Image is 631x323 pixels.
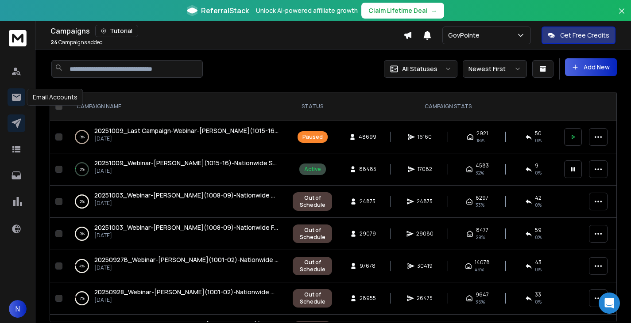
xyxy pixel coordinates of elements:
p: 0 % [80,229,85,238]
button: Get Free Credits [542,27,616,44]
span: 0 % [535,266,542,273]
div: Email Accounts [27,89,83,106]
a: 20251009_Last Campaign-Webinar-[PERSON_NAME](1015-16)-Nationwide Facility Support Contracts [94,126,279,135]
div: Out of Schedule [298,194,327,209]
button: Add New [565,58,617,76]
td: 0%20251003_Webinar-[PERSON_NAME](1008-09)-Nationwide Security Service Contracts[DATE] [66,186,287,218]
span: → [431,6,437,15]
p: 4 % [79,262,85,270]
span: ReferralStack [201,5,249,16]
span: 24875 [417,198,433,205]
span: 29 % [476,234,485,241]
div: Paused [302,133,323,141]
span: 2921 [476,130,488,137]
p: 0 % [80,133,85,141]
button: Claim Lifetime Deal→ [361,3,444,19]
p: [DATE] [94,232,279,239]
td: 0%20251009_Last Campaign-Webinar-[PERSON_NAME](1015-16)-Nationwide Facility Support Contracts[DATE] [66,121,287,153]
span: 9647 [476,291,489,298]
a: 20251003_Webinar-[PERSON_NAME](1008-09)-Nationwide Security Service Contracts [94,191,279,200]
span: 88485 [359,166,376,173]
span: 18 % [476,137,484,144]
span: 29080 [416,230,434,237]
span: 36 % [476,298,485,305]
span: 0 % [535,137,542,144]
span: 32 % [476,169,484,176]
span: 20250928_Webinar-[PERSON_NAME](1001-02)-Nationwide Marketing Support Contracts [94,288,356,296]
button: N [9,300,27,318]
button: Tutorial [95,25,138,37]
td: 7%20250928_Webinar-[PERSON_NAME](1001-02)-Nationwide Marketing Support Contracts[DATE] [66,282,287,315]
span: 30419 [417,262,433,270]
p: [DATE] [94,135,279,142]
span: 20250927B_Webinar-[PERSON_NAME](1001-02)-Nationwide Facility Support Contracts [94,255,351,264]
p: Campaigns added [50,39,103,46]
span: 46 % [475,266,484,273]
span: 42 [535,194,542,201]
span: 28955 [360,295,376,302]
p: [DATE] [94,264,279,271]
span: 20251009_Last Campaign-Webinar-[PERSON_NAME](1015-16)-Nationwide Facility Support Contracts [94,126,391,135]
span: 29079 [360,230,376,237]
td: 0%20251003_Webinar-[PERSON_NAME](1008-09)-Nationwide Facility Support Contracts[DATE] [66,218,287,250]
p: GovPointe [448,31,483,40]
th: STATUS [287,92,337,121]
a: 20251003_Webinar-[PERSON_NAME](1008-09)-Nationwide Facility Support Contracts [94,223,279,232]
span: 16160 [418,133,432,141]
span: 24875 [360,198,376,205]
p: [DATE] [94,296,279,304]
p: [DATE] [94,167,279,175]
p: Unlock AI-powered affiliate growth [256,6,358,15]
div: Active [304,166,321,173]
span: 0 % [535,234,542,241]
button: Newest First [463,60,527,78]
span: 14078 [475,259,490,266]
td: 4%20250927B_Webinar-[PERSON_NAME](1001-02)-Nationwide Facility Support Contracts[DATE] [66,250,287,282]
span: 20251003_Webinar-[PERSON_NAME](1008-09)-Nationwide Security Service Contracts [94,191,351,199]
span: 8477 [476,227,488,234]
span: 33 % [476,201,484,209]
a: 20251009_Webinar-[PERSON_NAME](1015-16)-Nationwide Security Service Contracts [94,159,279,167]
span: 0 % [535,201,542,209]
td: 3%20251009_Webinar-[PERSON_NAME](1015-16)-Nationwide Security Service Contracts[DATE] [66,153,287,186]
span: 4583 [476,162,489,169]
span: 8297 [476,194,488,201]
div: Campaigns [50,25,403,37]
span: 20251009_Webinar-[PERSON_NAME](1015-16)-Nationwide Security Service Contracts [94,159,348,167]
div: Out of Schedule [298,259,327,273]
span: 26475 [417,295,433,302]
span: 50 [535,130,542,137]
span: 48699 [359,133,376,141]
th: CAMPAIGN NAME [66,92,287,121]
span: 17082 [418,166,432,173]
span: 20251003_Webinar-[PERSON_NAME](1008-09)-Nationwide Facility Support Contracts [94,223,348,232]
button: Close banner [616,5,627,27]
p: [DATE] [94,200,279,207]
p: 0 % [80,197,85,206]
div: Open Intercom Messenger [599,293,620,314]
div: Out of Schedule [298,227,327,241]
span: 9 [535,162,538,169]
p: 7 % [80,294,85,303]
a: 20250927B_Webinar-[PERSON_NAME](1001-02)-Nationwide Facility Support Contracts [94,255,279,264]
span: 43 [535,259,542,266]
span: 33 [535,291,541,298]
div: Out of Schedule [298,291,327,305]
p: 3 % [80,165,85,174]
p: All Statuses [402,65,437,73]
span: 59 [535,227,542,234]
span: 97678 [360,262,376,270]
span: 24 [50,38,58,46]
th: CAMPAIGN STATS [337,92,559,121]
span: 0 % [535,169,542,176]
a: 20250928_Webinar-[PERSON_NAME](1001-02)-Nationwide Marketing Support Contracts [94,288,279,296]
span: 0 % [535,298,542,305]
p: Get Free Credits [560,31,609,40]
